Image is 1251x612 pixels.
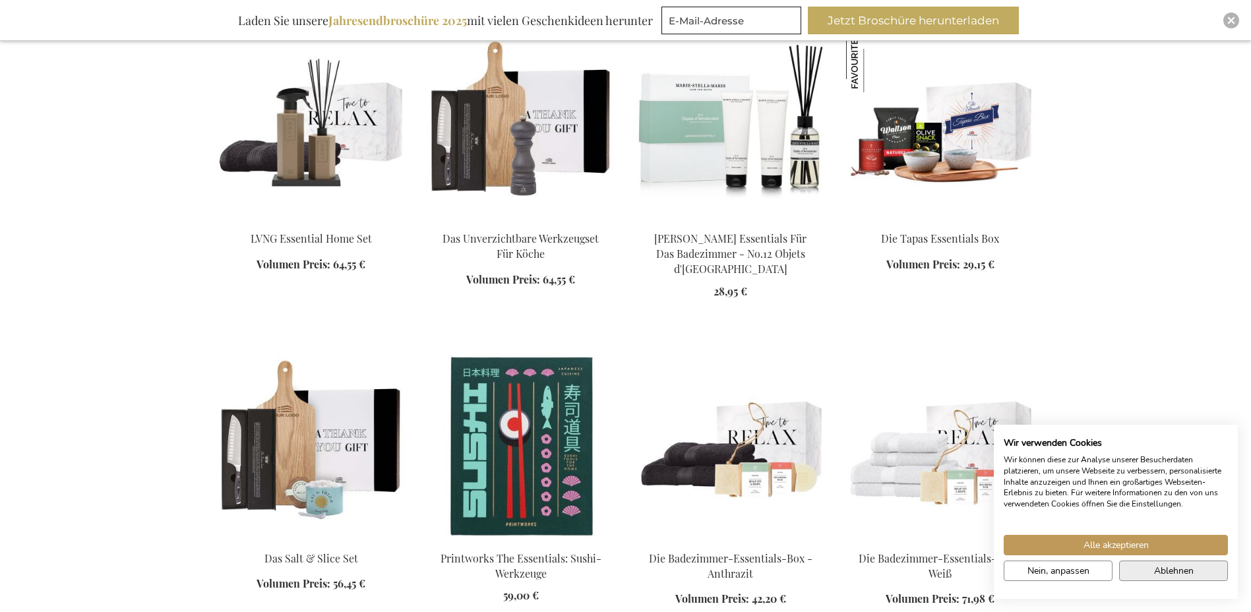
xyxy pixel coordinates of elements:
span: Volumen Preis: [466,272,540,286]
img: The Salt & Slice Set Exclusive Business Gift [217,355,406,539]
a: LVNG Essential Home Set [251,231,372,245]
a: Printworks The Essentials: Sushi-Werkzeuge [441,551,601,580]
form: marketing offers and promotions [661,7,805,38]
img: Die Tapas Essentials Box [846,36,903,92]
b: Jahresendbroschüre 2025 [328,13,467,28]
img: Printworks The Essentials: Sushi Tools [427,355,615,539]
img: Close [1227,16,1235,24]
span: Nein, anpassen [1027,564,1089,578]
button: Alle verweigern cookies [1119,561,1228,581]
a: Die Badezimmer-Essentials-Box - Weiß [859,551,1022,580]
a: Marie-Stella-Maris Essentials Für Das Badezimmer - No.12 Objets d'Amsterdam [636,215,825,228]
a: Das Salt & Slice Set [264,551,358,565]
a: Volumen Preis: 71,98 € [886,592,994,607]
a: The Bathroom Essentials Box - White [846,534,1035,547]
h2: Wir verwenden Cookies [1004,437,1228,449]
span: Ablehnen [1154,564,1194,578]
a: Das Unverzichtbare Werkzeugset Für Köche [442,231,599,260]
button: Akzeptieren Sie alle cookies [1004,535,1228,555]
span: 42,20 € [752,592,786,605]
span: Volumen Preis: [675,592,749,605]
a: Das Unverzichtbare Werkzeugset Für Köche [427,215,615,228]
a: Bathroom Essentials Box - Anthracite [636,534,825,547]
a: Die Tapas Essentials Box [881,231,999,245]
span: 29,15 € [963,257,994,271]
img: The Bathroom Essentials Box - White [846,355,1035,539]
div: Laden Sie unsere mit vielen Geschenkideen herunter [232,7,659,34]
a: Die Tapas Essentials Box Die Tapas Essentials Box [846,215,1035,228]
a: LVNG Essential Home Set [217,215,406,228]
img: LVNG Essential Home Set [217,36,406,220]
img: Die Tapas Essentials Box [846,36,1035,220]
span: 56,45 € [333,576,365,590]
span: 59,00 € [503,588,539,602]
span: 28,95 € [714,284,747,298]
img: Bathroom Essentials Box - Anthracite [636,355,825,539]
a: Volumen Preis: 29,15 € [886,257,994,272]
img: Das Unverzichtbare Werkzeugset Für Köche [427,36,615,220]
a: The Salt & Slice Set Exclusive Business Gift [217,534,406,547]
a: Die Badezimmer-Essentials-Box - Anthrazit [649,551,812,580]
div: Close [1223,13,1239,28]
button: Jetzt Broschüre herunterladen [808,7,1019,34]
span: Volumen Preis: [886,257,960,271]
a: Volumen Preis: 42,20 € [675,592,786,607]
span: 64,55 € [543,272,575,286]
span: Volumen Preis: [257,576,330,590]
a: Volumen Preis: 64,55 € [466,272,575,288]
a: [PERSON_NAME] Essentials Für Das Badezimmer - No.12 Objets d'[GEOGRAPHIC_DATA] [654,231,807,276]
span: Volumen Preis: [257,257,330,271]
span: 71,98 € [962,592,994,605]
a: Volumen Preis: 56,45 € [257,576,365,592]
p: Wir können diese zur Analyse unserer Besucherdaten platzieren, um unsere Webseite zu verbessern, ... [1004,454,1228,510]
button: cookie Einstellungen anpassen [1004,561,1113,581]
span: Alle akzeptieren [1083,538,1149,552]
img: Marie-Stella-Maris Essentials Für Das Badezimmer - No.12 Objets d'Amsterdam [636,36,825,220]
a: Printworks The Essentials: Sushi Tools [427,534,615,547]
span: 64,55 € [333,257,365,271]
span: Volumen Preis: [886,592,960,605]
input: E-Mail-Adresse [661,7,801,34]
a: Volumen Preis: 64,55 € [257,257,365,272]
